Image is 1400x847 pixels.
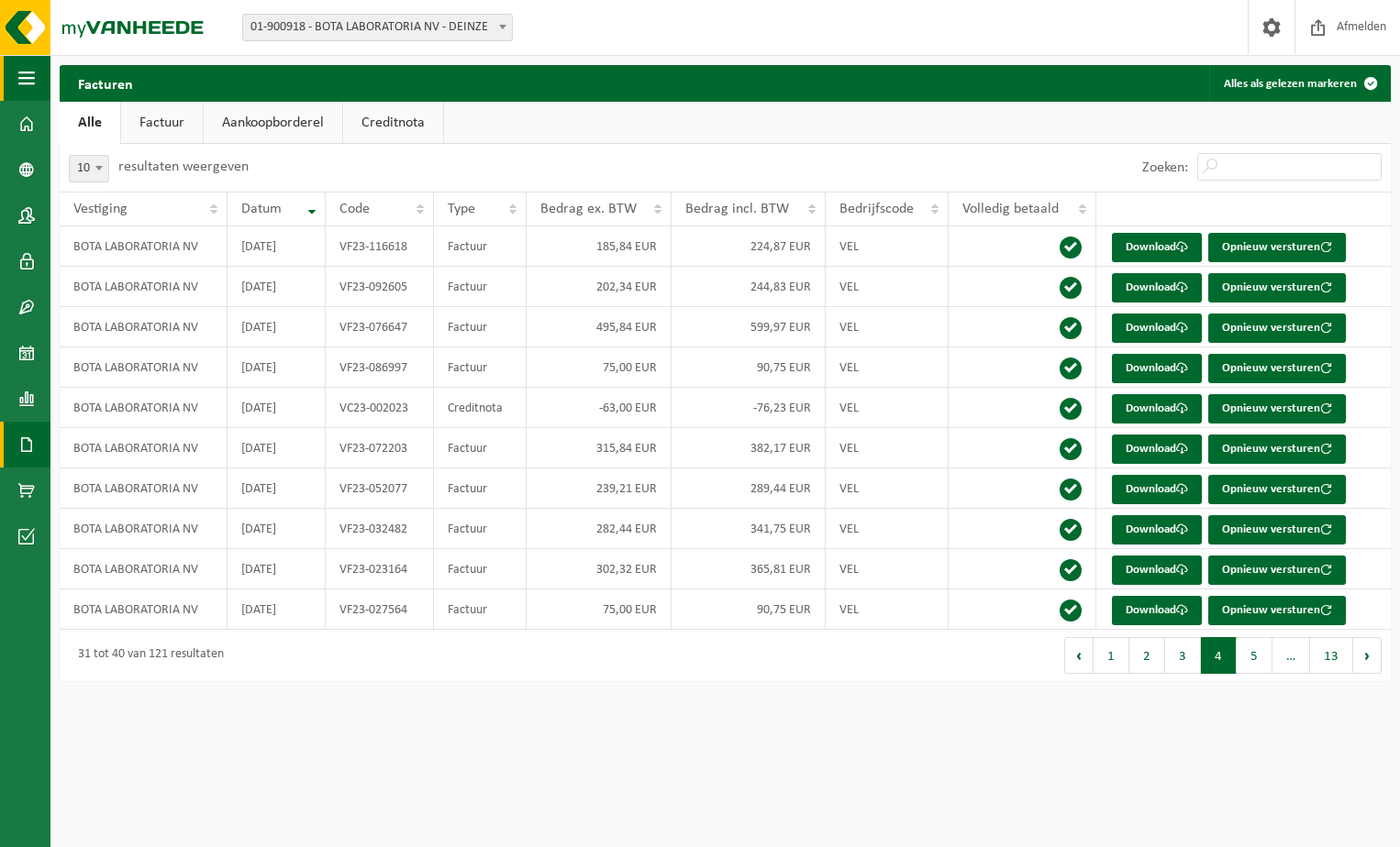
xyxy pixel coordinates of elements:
td: VEL [826,226,950,267]
td: VC23-002023 [326,388,434,428]
td: 224,87 EUR [672,226,825,267]
td: 495,84 EUR [527,307,672,347]
button: Opnieuw versturen [1208,273,1346,302]
a: Download [1112,434,1202,464]
td: VF23-027564 [326,589,434,630]
td: Factuur [434,307,527,347]
td: VEL [826,267,950,307]
span: Type [448,202,475,216]
button: Opnieuw versturen [1208,394,1346,423]
td: 185,84 EUR [527,226,672,267]
button: Opnieuw versturen [1208,596,1346,625]
button: Alles als gelezen markeren [1209,65,1389,102]
span: Code [339,202,370,216]
td: VF23-023164 [326,549,434,589]
button: Previous [1064,637,1094,674]
td: VF23-032482 [326,509,434,549]
label: resultaten weergeven [118,159,249,174]
td: BOTA LABORATORIA NV [60,347,228,388]
td: 202,34 EUR [527,267,672,307]
td: VF23-052077 [326,468,434,509]
span: 10 [69,155,109,182]
td: VEL [826,509,950,549]
td: VEL [826,428,950,468]
td: BOTA LABORATORIA NV [60,428,228,468]
a: Download [1112,394,1202,423]
td: Factuur [434,549,527,589]
a: Download [1112,233,1202,262]
span: 10 [70,156,108,181]
button: Opnieuw versturen [1208,515,1346,544]
button: Opnieuw versturen [1208,555,1346,585]
td: 90,75 EUR [672,347,825,388]
td: 365,81 EUR [672,549,825,589]
button: Opnieuw versturen [1208,354,1346,383]
td: 244,83 EUR [672,267,825,307]
td: VF23-092605 [326,267,434,307]
td: VF23-086997 [326,347,434,388]
button: 13 [1310,637,1353,674]
span: Datum [241,202,282,216]
td: [DATE] [228,267,326,307]
span: 01-900918 - BOTA LABORATORIA NV - DEINZE [242,14,513,41]
td: Factuur [434,428,527,468]
td: VEL [826,347,950,388]
button: 3 [1165,637,1201,674]
td: VF23-076647 [326,307,434,347]
td: VEL [826,307,950,347]
h2: Facturen [60,65,151,101]
td: Factuur [434,267,527,307]
a: Alle [60,102,120,144]
td: 382,17 EUR [672,428,825,468]
button: Opnieuw versturen [1208,434,1346,464]
a: Creditnota [343,102,443,144]
td: [DATE] [228,549,326,589]
td: BOTA LABORATORIA NV [60,226,228,267]
td: Creditnota [434,388,527,428]
a: Download [1112,555,1202,585]
button: 2 [1129,637,1165,674]
td: 341,75 EUR [672,509,825,549]
td: VEL [826,468,950,509]
span: Volledig betaald [962,202,1059,216]
span: … [1272,637,1310,674]
td: VF23-116618 [326,226,434,267]
td: BOTA LABORATORIA NV [60,388,228,428]
td: 75,00 EUR [527,347,672,388]
button: Next [1353,637,1382,674]
td: 289,44 EUR [672,468,825,509]
td: BOTA LABORATORIA NV [60,509,228,549]
span: Vestiging [73,202,128,216]
td: VEL [826,388,950,428]
td: [DATE] [228,509,326,549]
td: BOTA LABORATORIA NV [60,307,228,347]
td: Factuur [434,589,527,630]
a: Download [1112,475,1202,504]
span: Bedrag ex. BTW [540,202,637,216]
label: Zoeken: [1142,160,1188,175]
a: Download [1112,596,1202,625]
td: BOTA LABORATORIA NV [60,589,228,630]
button: Opnieuw versturen [1208,233,1346,262]
td: [DATE] [228,347,326,388]
td: 90,75 EUR [672,589,825,630]
td: BOTA LABORATORIA NV [60,549,228,589]
div: 31 tot 40 van 121 resultaten [69,639,224,672]
a: Download [1112,515,1202,544]
td: BOTA LABORATORIA NV [60,267,228,307]
button: 4 [1201,637,1237,674]
button: Opnieuw versturen [1208,313,1346,343]
td: 282,44 EUR [527,509,672,549]
td: 75,00 EUR [527,589,672,630]
a: Download [1112,273,1202,302]
td: [DATE] [228,589,326,630]
td: [DATE] [228,388,326,428]
span: Bedrag incl. BTW [685,202,789,216]
a: Download [1112,354,1202,383]
td: VEL [826,589,950,630]
a: Aankoopborderel [204,102,342,144]
td: [DATE] [228,226,326,267]
button: 5 [1237,637,1272,674]
button: 1 [1094,637,1129,674]
td: BOTA LABORATORIA NV [60,468,228,509]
